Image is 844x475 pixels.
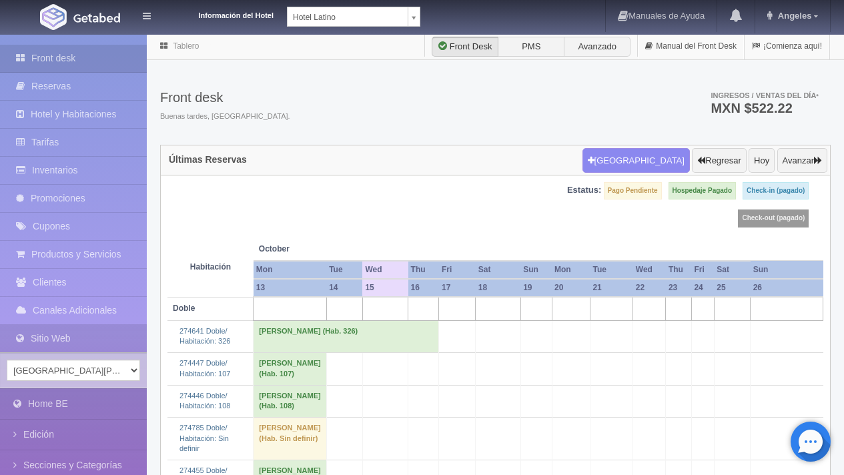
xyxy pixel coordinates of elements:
[498,37,564,57] label: PMS
[749,148,775,173] button: Hoy
[254,353,326,385] td: [PERSON_NAME] (Hab. 107)
[179,424,229,452] a: 274785 Doble/Habitación: Sin definir
[520,279,552,297] th: 19
[254,320,439,352] td: [PERSON_NAME] (Hab. 326)
[408,261,439,279] th: Thu
[745,33,829,59] a: ¡Comienza aquí!
[73,13,120,23] img: Getabed
[567,184,601,197] label: Estatus:
[362,261,408,279] th: Wed
[582,148,690,173] button: [GEOGRAPHIC_DATA]
[259,244,358,255] span: October
[691,279,714,297] th: 24
[254,279,326,297] th: 13
[293,7,402,27] span: Hotel Latino
[738,209,809,227] label: Check-out (pagado)
[666,261,692,279] th: Thu
[179,359,230,378] a: 274447 Doble/Habitación: 107
[476,261,520,279] th: Sat
[40,4,67,30] img: Getabed
[190,262,231,272] strong: Habitación
[666,279,692,297] th: 23
[711,91,819,99] span: Ingresos / Ventas del día
[476,279,520,297] th: 18
[590,261,632,279] th: Tue
[692,148,746,173] button: Regresar
[160,90,290,105] h3: Front desk
[638,33,744,59] a: Manual del Front Desk
[633,279,666,297] th: 22
[362,279,408,297] th: 15
[590,279,632,297] th: 21
[669,182,736,199] label: Hospedaje Pagado
[633,261,666,279] th: Wed
[167,7,274,21] dt: Información del Hotel
[432,37,498,57] label: Front Desk
[775,11,812,21] span: Angeles
[408,279,439,297] th: 16
[179,327,230,346] a: 274641 Doble/Habitación: 326
[552,279,590,297] th: 20
[691,261,714,279] th: Fri
[326,279,362,297] th: 14
[254,417,326,460] td: [PERSON_NAME] (Hab. Sin definir)
[714,279,750,297] th: 25
[777,148,827,173] button: Avanzar
[520,261,552,279] th: Sun
[160,111,290,122] span: Buenas tardes, [GEOGRAPHIC_DATA].
[751,261,823,279] th: Sun
[552,261,590,279] th: Mon
[439,261,476,279] th: Fri
[173,41,199,51] a: Tablero
[711,101,819,115] h3: MXN $522.22
[743,182,809,199] label: Check-in (pagado)
[604,182,662,199] label: Pago Pendiente
[254,385,326,417] td: [PERSON_NAME] (Hab. 108)
[751,279,823,297] th: 26
[287,7,420,27] a: Hotel Latino
[326,261,362,279] th: Tue
[179,392,230,410] a: 274446 Doble/Habitación: 108
[169,155,247,165] h4: Últimas Reservas
[439,279,476,297] th: 17
[254,261,326,279] th: Mon
[173,304,195,313] b: Doble
[564,37,630,57] label: Avanzado
[714,261,750,279] th: Sat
